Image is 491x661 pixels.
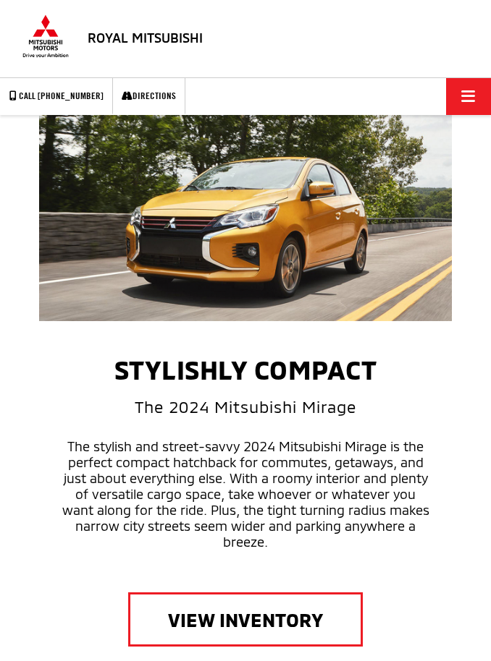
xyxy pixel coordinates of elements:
[88,31,203,46] h4: Royal Mitsubishi
[60,438,432,550] div: The stylish and street-savvy 2024 Mitsubishi Mirage is the perfect compact hatchback for commutes...
[128,592,363,647] a: VIEW INVENTORY
[60,357,432,381] div: STYLISHLY COMPACT
[60,398,432,414] div: The 2024 Mitsubishi Mirage
[446,78,491,115] button: Click to show site navigation
[112,77,185,114] a: Directions
[38,90,104,101] span: [PHONE_NUMBER]
[39,115,452,321] img: 2024 Mitsubishi Mirage
[19,90,35,101] font: Call
[20,14,71,58] img: Mitsubishi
